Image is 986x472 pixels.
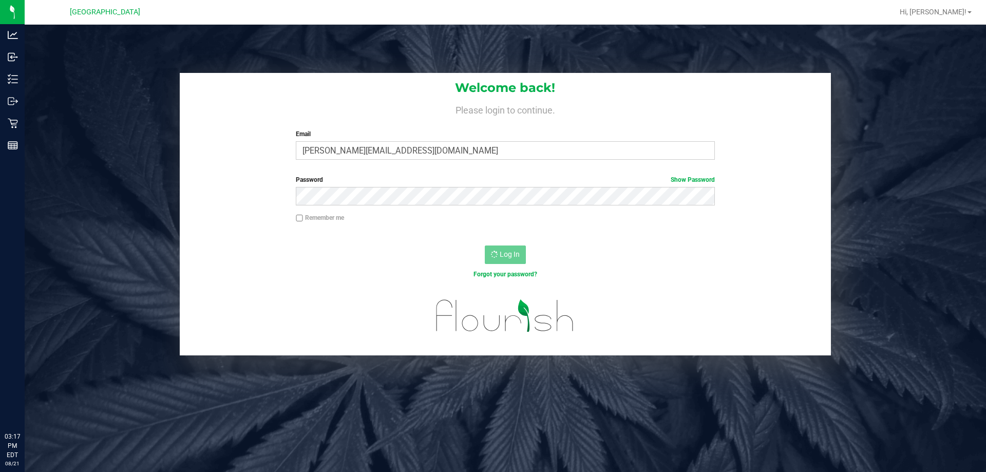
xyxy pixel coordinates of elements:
[8,74,18,84] inline-svg: Inventory
[900,8,966,16] span: Hi, [PERSON_NAME]!
[296,215,303,222] input: Remember me
[500,250,520,258] span: Log In
[8,118,18,128] inline-svg: Retail
[485,246,526,264] button: Log In
[70,8,140,16] span: [GEOGRAPHIC_DATA]
[8,140,18,150] inline-svg: Reports
[671,176,715,183] a: Show Password
[5,460,20,467] p: 08/21
[8,52,18,62] inline-svg: Inbound
[8,30,18,40] inline-svg: Analytics
[296,176,323,183] span: Password
[180,103,831,115] h4: Please login to continue.
[473,271,537,278] a: Forgot your password?
[296,213,344,222] label: Remember me
[424,290,586,342] img: flourish_logo.svg
[296,129,714,139] label: Email
[8,96,18,106] inline-svg: Outbound
[5,432,20,460] p: 03:17 PM EDT
[180,81,831,95] h1: Welcome back!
